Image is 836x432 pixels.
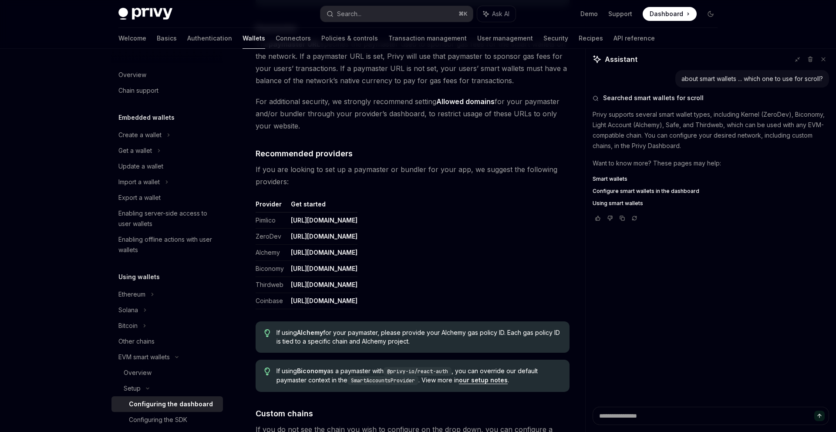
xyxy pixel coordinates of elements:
div: EVM smart wallets [118,352,170,362]
button: Ask AI [477,6,516,22]
a: [URL][DOMAIN_NAME] [291,265,357,273]
a: Demo [580,10,598,18]
th: Provider [256,200,287,213]
div: Bitcoin [118,321,138,331]
h5: Embedded wallets [118,112,175,123]
td: Coinbase [256,293,287,309]
span: The specifies the paymaster used to sponsor gas fees for the smart wallets on the network. If a p... [256,38,570,87]
span: Assistant [605,54,637,64]
code: SmartAccountsProvider [347,376,418,385]
a: [URL][DOMAIN_NAME] [291,216,357,224]
h5: Using wallets [118,272,160,282]
span: Smart wallets [593,175,627,182]
span: ⌘ K [458,10,468,17]
td: Alchemy [256,245,287,261]
a: our setup notes [459,376,508,384]
span: Custom chains [256,408,313,419]
div: Update a wallet [118,161,163,172]
a: Recipes [579,28,603,49]
div: Other chains [118,336,155,347]
a: Enabling offline actions with user wallets [111,232,223,258]
a: Wallets [243,28,265,49]
a: Authentication [187,28,232,49]
span: If you are looking to set up a paymaster or bundler for your app, we suggest the following provid... [256,163,570,188]
a: Using smart wallets [593,200,829,207]
td: Biconomy [256,261,287,277]
div: Solana [118,305,138,315]
button: Searched smart wallets for scroll [593,94,829,102]
a: Welcome [118,28,146,49]
a: Configuring the dashboard [111,396,223,412]
p: Privy supports several smart wallet types, including Kernel (ZeroDev), Biconomy, Light Account (A... [593,109,829,151]
a: Security [543,28,568,49]
div: Search... [337,9,361,19]
a: Chain support [111,83,223,98]
span: Configure smart wallets in the dashboard [593,188,699,195]
p: Want to know more? These pages may help: [593,158,829,169]
a: Configuring the SDK [111,412,223,428]
div: Import a wallet [118,177,160,187]
span: Searched smart wallets for scroll [603,94,704,102]
strong: Alchemy [297,329,323,336]
a: API reference [614,28,655,49]
td: Pimlico [256,213,287,229]
a: Export a wallet [111,190,223,206]
button: Toggle dark mode [704,7,718,21]
td: ZeroDev [256,229,287,245]
div: Enabling offline actions with user wallets [118,234,218,255]
td: Thirdweb [256,277,287,293]
th: Get started [287,200,357,213]
a: [URL][DOMAIN_NAME] [291,249,357,256]
span: Ask AI [492,10,509,18]
svg: Tip [264,368,270,375]
span: Dashboard [650,10,683,18]
div: Enabling server-side access to user wallets [118,208,218,229]
div: Ethereum [118,289,145,300]
a: Transaction management [388,28,467,49]
a: Enabling server-side access to user wallets [111,206,223,232]
a: User management [477,28,533,49]
a: [URL][DOMAIN_NAME] [291,281,357,289]
strong: Biconomy [297,367,327,375]
div: Create a wallet [118,130,162,140]
div: Configuring the dashboard [129,399,213,409]
span: Recommended providers [256,148,353,159]
a: Other chains [111,334,223,349]
span: If using as a paymaster with , you can override our default paymaster context in the . View more ... [276,367,561,385]
a: Smart wallets [593,175,829,182]
div: Overview [124,368,152,378]
a: Dashboard [643,7,697,21]
div: Setup [124,383,141,394]
div: Export a wallet [118,192,161,203]
a: [URL][DOMAIN_NAME] [291,233,357,240]
span: For additional security, we strongly recommend setting for your paymaster and/or bundler through ... [256,95,570,132]
a: Overview [111,67,223,83]
a: Connectors [276,28,311,49]
div: about smart wallets ... which one to use for scroll? [681,74,823,83]
span: Using smart wallets [593,200,643,207]
button: Search...⌘K [320,6,473,22]
div: Overview [118,70,146,80]
span: If using for your paymaster, please provide your Alchemy gas policy ID. Each gas policy ID is tie... [276,328,561,346]
a: Overview [111,365,223,381]
button: Send message [814,411,825,421]
code: @privy-io/react-auth [384,367,452,376]
a: Configure smart wallets in the dashboard [593,188,829,195]
strong: Allowed domains [436,97,495,106]
div: Chain support [118,85,158,96]
a: Basics [157,28,177,49]
div: Configuring the SDK [129,415,187,425]
a: Update a wallet [111,159,223,174]
div: Get a wallet [118,145,152,156]
a: [URL][DOMAIN_NAME] [291,297,357,305]
svg: Tip [264,329,270,337]
img: dark logo [118,8,172,20]
a: Policies & controls [321,28,378,49]
a: Support [608,10,632,18]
